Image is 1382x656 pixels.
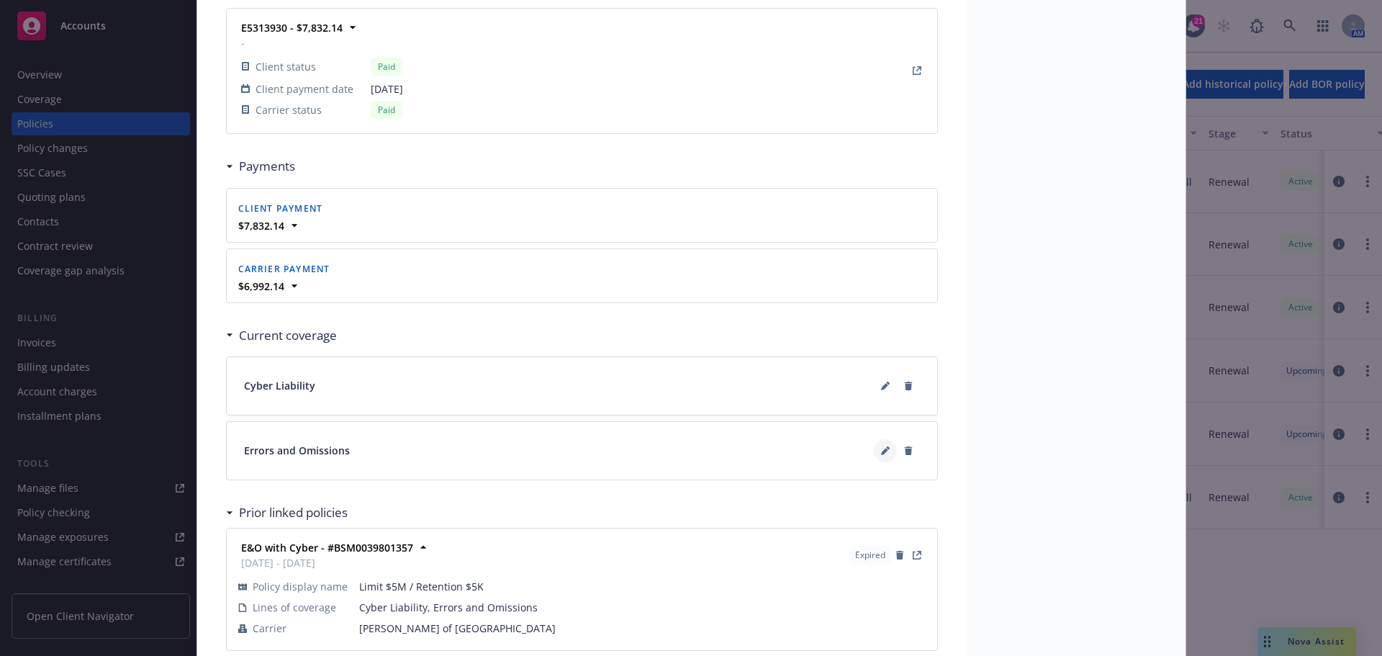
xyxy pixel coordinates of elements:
div: Payments [226,157,295,176]
h3: Prior linked policies [239,503,348,522]
span: Lines of coverage [253,600,336,615]
h3: Payments [239,157,295,176]
span: Carrier [253,621,286,636]
strong: E&O with Cyber - #BSM0039801357 [241,541,413,554]
a: View Policy [908,547,926,564]
span: Cyber Liability, Errors and Omissions [359,600,926,615]
span: Client payment [238,202,323,215]
span: Carrier status [256,102,322,117]
span: Limit $5M / Retention $5K [359,579,926,594]
span: - [241,35,403,50]
span: Policy display name [253,579,348,594]
div: Paid [371,101,402,119]
div: Prior linked policies [226,503,348,522]
div: Current coverage [226,326,337,345]
span: Client status [256,59,316,74]
span: [PERSON_NAME] of [GEOGRAPHIC_DATA] [359,621,926,636]
a: View Invoice [908,62,926,79]
span: Client payment date [256,81,353,96]
span: [DATE] - [DATE] [241,555,413,570]
h3: Current coverage [239,326,337,345]
div: Paid [371,58,402,76]
strong: $7,832.14 [238,219,284,233]
strong: E5313930 - $7,832.14 [241,21,343,35]
strong: $6,992.14 [238,279,284,293]
span: Expired [855,549,885,562]
span: Carrier payment [238,263,330,275]
span: [DATE] [371,81,403,96]
span: Errors and Omissions [244,443,350,458]
span: Cyber Liability [244,378,315,393]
